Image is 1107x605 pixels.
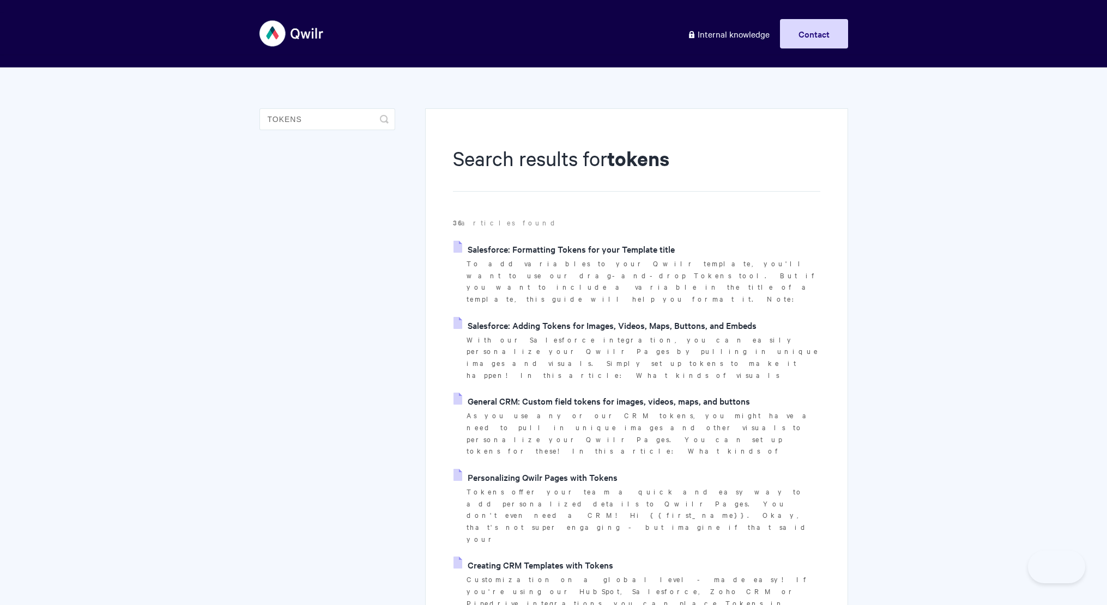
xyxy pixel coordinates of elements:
iframe: Toggle Customer Support [1028,551,1085,583]
p: With our Salesforce integration, you can easily personalize your Qwilr Pages by pulling in unique... [467,334,820,381]
a: Personalizing Qwilr Pages with Tokens [453,469,618,485]
p: As you use any or our CRM tokens, you might have a need to pull in unique images and other visual... [467,410,820,457]
p: Tokens offer your team a quick and easy way to add personalized details to Qwilr Pages. You don't... [467,486,820,545]
a: Creating CRM Templates with Tokens [453,557,613,573]
strong: tokens [607,145,669,172]
h1: Search results for [453,144,820,192]
a: Contact [780,19,848,48]
p: To add variables to your Qwilr template, you'll want to use our drag-and-drop Tokens tool. But if... [467,258,820,305]
a: Salesforce: Adding Tokens for Images, Videos, Maps, Buttons, and Embeds [453,317,757,333]
a: General CRM: Custom field tokens for images, videos, maps, and buttons [453,393,750,409]
p: articles found [453,217,820,229]
input: Search [259,108,395,130]
strong: 36 [453,217,461,228]
img: Qwilr Help Center [259,13,324,54]
a: Internal knowledge [679,19,778,48]
a: Salesforce: Formatting Tokens for your Template title [453,241,675,257]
